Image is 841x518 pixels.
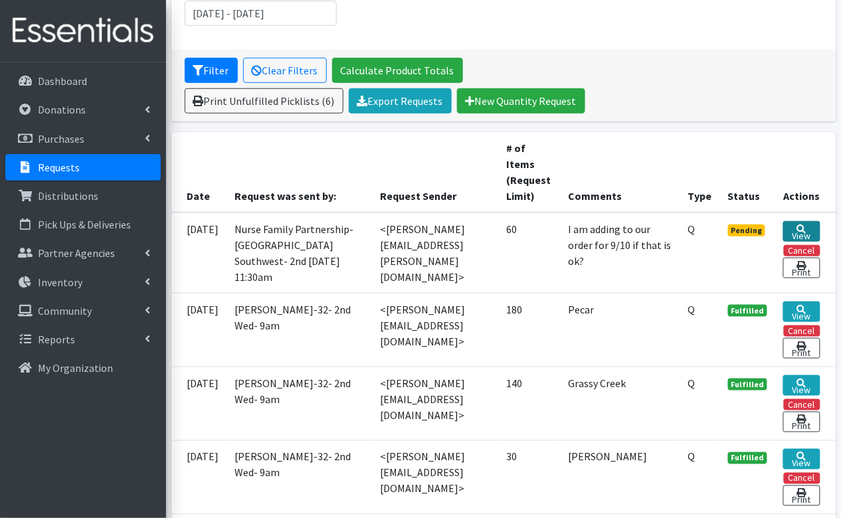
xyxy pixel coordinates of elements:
td: [DATE] [171,440,227,514]
button: Cancel [784,399,820,410]
th: Date [171,132,227,213]
a: Purchases [5,126,161,152]
td: 30 [498,440,560,514]
p: Reports [38,333,75,346]
th: Comments [560,132,680,213]
abbr: Quantity [688,377,696,390]
p: Purchases [38,132,84,145]
abbr: Quantity [688,303,696,316]
th: Status [720,132,776,213]
a: Reports [5,326,161,353]
p: Pick Ups & Deliveries [38,218,132,231]
a: New Quantity Request [457,88,585,114]
td: 140 [498,367,560,440]
a: Export Requests [349,88,452,114]
p: Distributions [38,189,98,203]
td: [DATE] [171,367,227,440]
td: I am adding to our order for 9/10 if that is ok? [560,213,680,294]
th: Request was sent by: [227,132,373,213]
p: Donations [38,103,86,116]
a: View [783,375,820,396]
button: Cancel [784,245,820,256]
input: January 1, 2011 - December 31, 2011 [185,1,337,26]
a: Print [783,485,820,506]
img: HumanEssentials [5,9,161,53]
td: 60 [498,213,560,294]
button: Cancel [784,473,820,484]
span: Fulfilled [728,379,768,390]
th: # of Items (Request Limit) [498,132,560,213]
a: View [783,449,820,470]
button: Filter [185,58,238,83]
td: [PERSON_NAME]-32- 2nd Wed- 9am [227,367,373,440]
a: Donations [5,96,161,123]
a: Pick Ups & Deliveries [5,211,161,238]
a: Clear Filters [243,58,327,83]
a: Community [5,298,161,324]
a: Calculate Product Totals [332,58,463,83]
td: 180 [498,293,560,367]
th: Actions [775,132,836,213]
td: Grassy Creek [560,367,680,440]
th: Request Sender [372,132,498,213]
span: Fulfilled [728,305,768,317]
p: Inventory [38,276,82,289]
abbr: Quantity [688,222,696,236]
a: Print [783,338,820,359]
abbr: Quantity [688,450,696,464]
th: Type [680,132,720,213]
p: Dashboard [38,74,87,88]
a: Print [783,412,820,432]
a: Distributions [5,183,161,209]
a: View [783,302,820,322]
td: [PERSON_NAME] [560,440,680,514]
a: My Organization [5,355,161,381]
td: <[PERSON_NAME][EMAIL_ADDRESS][PERSON_NAME][DOMAIN_NAME]> [372,213,498,294]
td: Pecar [560,293,680,367]
span: Fulfilled [728,452,768,464]
p: Community [38,304,92,317]
a: View [783,221,820,242]
td: <[PERSON_NAME][EMAIL_ADDRESS][DOMAIN_NAME]> [372,367,498,440]
a: Dashboard [5,68,161,94]
td: <[PERSON_NAME][EMAIL_ADDRESS][DOMAIN_NAME]> [372,440,498,514]
p: Requests [38,161,80,174]
td: [PERSON_NAME]-32- 2nd Wed- 9am [227,293,373,367]
td: Nurse Family Partnership- [GEOGRAPHIC_DATA] Southwest- 2nd [DATE] 11:30am [227,213,373,294]
a: Print [783,258,820,278]
td: [DATE] [171,213,227,294]
a: Inventory [5,269,161,296]
p: Partner Agencies [38,246,116,260]
p: My Organization [38,361,114,375]
a: Partner Agencies [5,240,161,266]
button: Cancel [784,325,820,337]
a: Print Unfulfilled Picklists (6) [185,88,343,114]
span: Pending [728,224,766,236]
a: Requests [5,154,161,181]
td: [PERSON_NAME]-32- 2nd Wed- 9am [227,440,373,514]
td: [DATE] [171,293,227,367]
td: <[PERSON_NAME][EMAIL_ADDRESS][DOMAIN_NAME]> [372,293,498,367]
